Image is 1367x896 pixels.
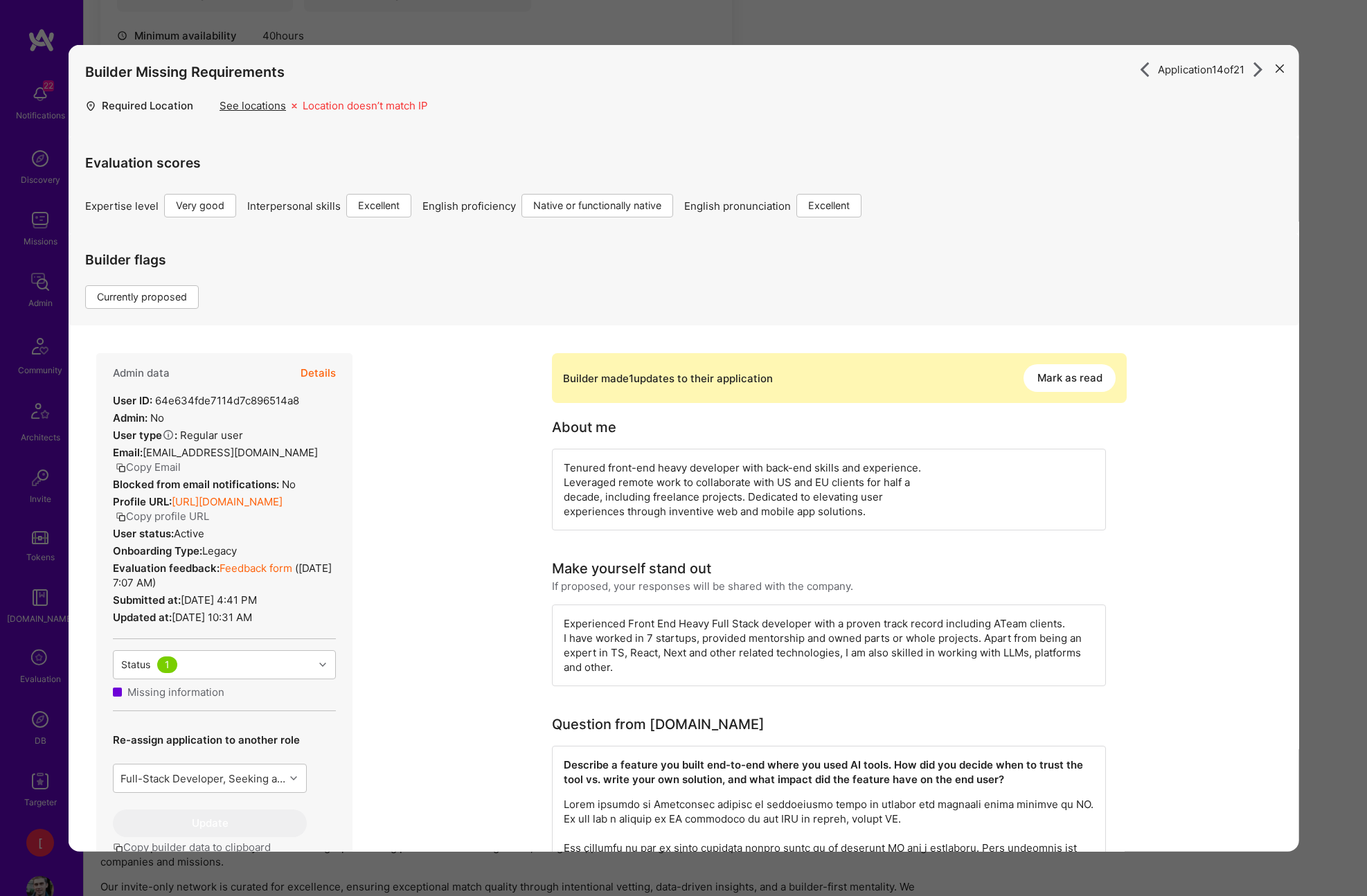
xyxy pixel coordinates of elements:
h4: Admin data [113,367,170,379]
div: ( [DATE] 7:07 AM ) [113,561,336,590]
button: Copy builder data to clipboard [113,840,271,854]
span: Interpersonal skills [247,199,341,213]
i: icon Chevron [290,775,297,782]
div: No [113,411,164,425]
strong: User type : [113,429,177,442]
h4: Builder Missing Requirements [85,63,285,80]
strong: Onboarding Type: [113,544,202,557]
i: icon Location [85,98,96,114]
span: [DATE] 4:41 PM [181,593,257,607]
span: legacy [202,544,237,557]
button: Mark as read [1024,364,1116,392]
a: [URL][DOMAIN_NAME] [172,495,283,508]
div: About me [552,417,616,438]
i: icon ArrowRight [1136,62,1152,78]
div: Experienced Front End Heavy Full Stack developer with a proven track record including ATeam clien... [552,604,1106,686]
i: Help [162,429,175,441]
strong: Evaluation feedback: [113,562,220,575]
div: Excellent [346,194,411,217]
span: English pronunciation [684,199,791,213]
i: icon Chevron [319,661,326,668]
div: modal [69,45,1299,852]
div: Excellent [796,194,861,217]
div: Make yourself stand out [552,558,711,579]
div: If proposed, your responses will be shared with the company. [552,579,853,593]
div: 1 [157,656,177,673]
div: Currently proposed [85,285,199,309]
i: icon Copy [116,463,126,473]
strong: Updated at: [113,611,172,624]
h4: Evaluation scores [85,154,1283,170]
a: Feedback form [220,562,292,575]
button: Details [301,353,336,393]
div: Required Location [102,98,220,120]
strong: Describe a feature you built end-to-end where you used AI tools. How did you decide when to trust... [564,758,1086,786]
div: No [113,477,296,492]
div: Full-Stack Developer, Seeking a product-minded Sr. Full Stack Developer to join our core engineer... [120,771,285,785]
div: See locations [220,98,286,113]
i: icon Copy [116,512,126,522]
span: Application 14 of 21 [1158,62,1244,76]
div: Builder made 1 updates to their application [563,371,773,386]
strong: Blocked from email notifications: [113,478,282,491]
span: Active [174,527,204,540]
strong: User status: [113,527,174,540]
h4: Builder flags [85,252,210,268]
span: English proficiency [422,199,516,213]
button: Copy Email [116,460,181,474]
strong: Profile URL: [113,495,172,508]
strong: Submitted at: [113,593,181,607]
button: Update [113,809,307,837]
div: Native or functionally native [521,194,673,217]
div: 64e634fde7114d7c896514a8 [113,393,299,408]
span: [DATE] 10:31 AM [172,611,252,624]
span: [EMAIL_ADDRESS][DOMAIN_NAME] [143,446,318,459]
div: Very good [164,194,236,217]
div: Missing information [127,685,224,699]
div: Question from [DOMAIN_NAME] [552,714,765,735]
i: icon Close [1275,64,1283,72]
i: icon Copy [113,843,123,853]
strong: Admin: [113,411,148,424]
p: Re-assign application to another role [113,733,307,747]
i: icon ArrowRight [1250,62,1266,78]
div: Tenured front-end heavy developer with back-end skills and experience. Leveraged remote work to c... [552,449,1106,530]
button: Copy profile URL [116,509,209,523]
span: Expertise level [85,199,159,213]
strong: Email: [113,446,143,459]
div: Status [120,657,150,672]
div: Location doesn’t match IP [303,98,428,120]
i: icon Missing [292,98,297,114]
strong: User ID: [113,394,152,407]
div: Regular user [113,428,243,442]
